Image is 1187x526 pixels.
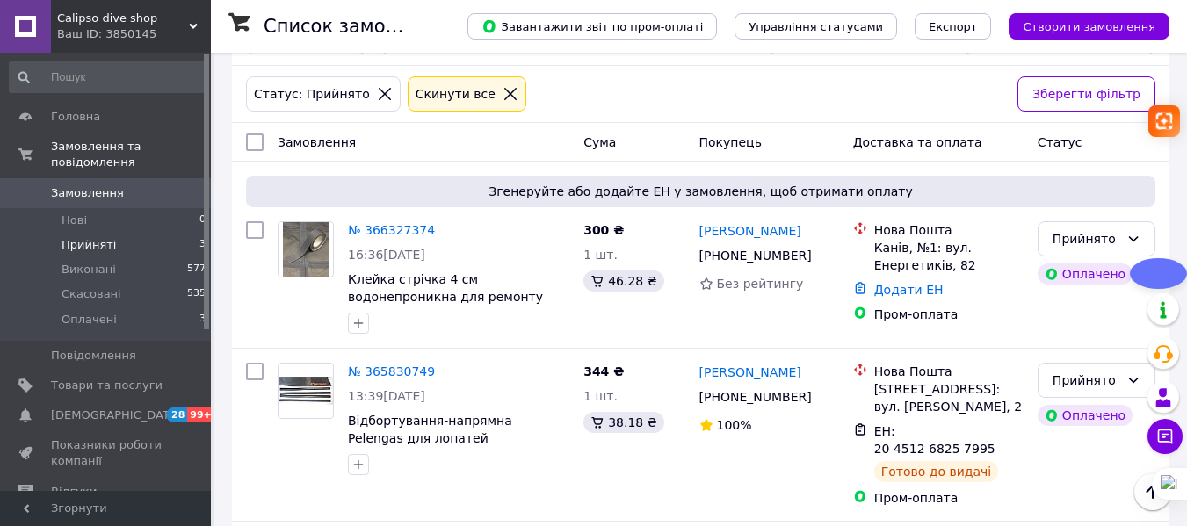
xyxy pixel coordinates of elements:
a: № 365830749 [348,364,435,378]
span: 577 [187,262,206,277]
h1: Список замовлень [264,16,442,37]
a: [PERSON_NAME] [699,364,801,381]
div: Пром-оплата [874,489,1024,507]
span: Замовлення та повідомлення [51,139,211,170]
button: Наверх [1134,473,1171,510]
div: Оплачено [1038,263,1133,285]
span: Згенеруйте або додайте ЕН у замовлення, щоб отримати оплату [253,183,1148,200]
button: Чат з покупцем [1147,419,1183,454]
span: 100% [717,418,752,432]
span: Показники роботи компанії [51,437,163,469]
a: Фото товару [278,221,334,277]
input: Пошук [9,61,207,93]
div: Готово до видачі [874,461,999,482]
a: [PERSON_NAME] [699,222,801,240]
a: Клейка стрічка 4 см водонепроникна для ремонту неопренових гідрокостюмів, вейдерсів 1 м [348,272,543,339]
button: Управління статусами [735,13,897,40]
div: Ваш ID: 3850145 [57,26,211,42]
a: № 366327374 [348,223,435,237]
span: Головна [51,109,100,125]
span: ЕН: 20 4512 6825 7995 [874,424,995,456]
span: Доставка та оплата [853,135,982,149]
a: Створити замовлення [991,18,1169,32]
span: 535 [187,286,206,302]
span: Скасовані [62,286,121,302]
div: Оплачено [1038,405,1133,426]
span: 1 шт. [583,389,618,403]
span: Зберегти фільтр [1032,84,1140,104]
a: Додати ЕН [874,283,944,297]
div: 38.18 ₴ [583,412,663,433]
span: 1 шт. [583,248,618,262]
div: [PHONE_NUMBER] [696,385,815,409]
a: Фото товару [278,363,334,419]
span: Створити замовлення [1023,20,1155,33]
span: Завантажити звіт по пром-оплаті [481,18,703,34]
span: Повідомлення [51,348,136,364]
span: Calipso dive shop [57,11,189,26]
span: 3 [199,312,206,328]
button: Експорт [915,13,992,40]
span: 3 [199,237,206,253]
span: 0 [199,213,206,228]
div: Cкинути все [412,84,499,104]
img: Фото товару [283,222,329,277]
span: Виконані [62,262,116,277]
span: Відгуки [51,484,97,500]
span: Оплачені [62,312,117,328]
span: 344 ₴ [583,364,624,378]
div: Прийнято [1053,229,1119,249]
span: 28 [167,407,187,422]
span: 99+ [187,407,216,422]
div: Прийнято [1053,371,1119,390]
span: Товари та послуги [51,378,163,393]
span: Експорт [929,20,978,33]
span: Прийняті [62,237,116,253]
span: Cума [583,135,616,149]
div: Пром-оплата [874,306,1024,323]
div: Статус: Прийнято [250,84,373,104]
div: Нова Пошта [874,363,1024,380]
button: Створити замовлення [1009,13,1169,40]
span: Управління статусами [749,20,883,33]
span: Статус [1038,135,1082,149]
div: 46.28 ₴ [583,270,663,292]
span: Покупець [699,135,762,149]
span: Замовлення [51,185,124,201]
span: 13:39[DATE] [348,389,425,403]
span: Нові [62,213,87,228]
button: Зберегти фільтр [1017,76,1155,112]
a: Відбортування-напрямна Pelengas для лопатей мисливських ласт (комплект 4 шт.) [348,414,547,480]
div: Нова Пошта [874,221,1024,239]
span: Без рейтингу [717,277,804,291]
div: [STREET_ADDRESS]: вул. [PERSON_NAME], 2 [874,380,1024,415]
span: 16:36[DATE] [348,248,425,262]
div: [PHONE_NUMBER] [696,243,815,268]
img: Фото товару [279,377,333,405]
span: 300 ₴ [583,223,624,237]
button: Завантажити звіт по пром-оплаті [467,13,717,40]
div: Канів, №1: вул. Енергетиків, 82 [874,239,1024,274]
span: [DEMOGRAPHIC_DATA] [51,407,181,423]
span: Замовлення [278,135,356,149]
